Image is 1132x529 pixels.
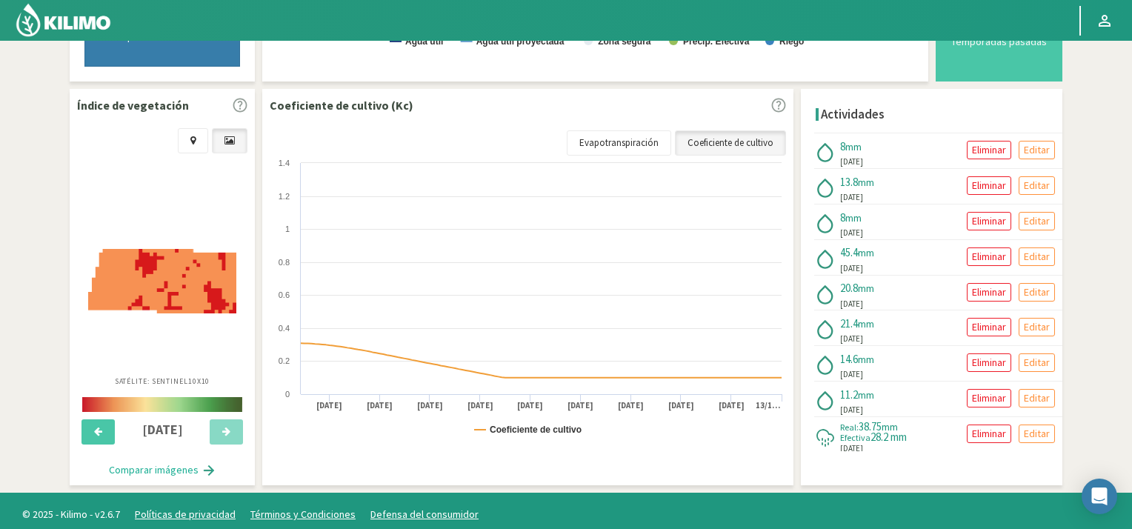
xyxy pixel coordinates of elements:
[467,400,493,411] text: [DATE]
[279,159,290,167] text: 1.4
[967,247,1011,266] button: Eliminar
[840,262,863,275] span: [DATE]
[405,36,443,47] text: Agua útil
[598,36,651,47] text: Zona segura
[88,249,236,314] img: 8dee76d1-a235-4798-ad06-aa61ec99c04b_-_sentinel_-_2025-10-11.png
[840,404,863,416] span: [DATE]
[1024,354,1050,371] p: Editar
[858,176,874,189] span: mm
[367,400,393,411] text: [DATE]
[476,36,565,47] text: Agua útil proyectada
[840,156,863,168] span: [DATE]
[279,290,290,299] text: 0.6
[188,376,210,386] span: 10X10
[279,356,290,365] text: 0.2
[517,400,543,411] text: [DATE]
[250,508,356,521] a: Términos y Condiciones
[840,368,863,381] span: [DATE]
[967,353,1011,372] button: Eliminar
[417,400,443,411] text: [DATE]
[972,142,1006,159] p: Eliminar
[840,245,858,259] span: 45.4
[618,400,644,411] text: [DATE]
[490,425,582,435] text: Coeficiente de cultivo
[972,177,1006,194] p: Eliminar
[779,36,804,47] text: Riego
[859,419,882,433] span: 38.75
[285,224,290,233] text: 1
[840,352,858,366] span: 14.6
[1019,425,1055,443] button: Editar
[967,318,1011,336] button: Eliminar
[967,212,1011,230] button: Eliminar
[1024,248,1050,265] p: Editar
[840,210,845,224] span: 8
[840,175,858,189] span: 13.8
[870,430,907,444] span: 28.2 mm
[675,130,786,156] a: Coeficiente de cultivo
[719,400,745,411] text: [DATE]
[967,425,1011,443] button: Eliminar
[972,213,1006,230] p: Eliminar
[370,508,479,521] a: Defensa del consumidor
[77,96,189,114] p: Índice de vegetación
[15,2,112,38] img: Kilimo
[1024,142,1050,159] p: Editar
[1019,141,1055,159] button: Editar
[756,400,780,410] text: 13/1…
[279,324,290,333] text: 0.4
[967,176,1011,195] button: Eliminar
[1019,389,1055,407] button: Editar
[967,283,1011,302] button: Eliminar
[124,422,202,437] h4: [DATE]
[840,191,863,204] span: [DATE]
[1019,283,1055,302] button: Editar
[1024,425,1050,442] p: Editar
[285,390,290,399] text: 0
[840,422,859,433] span: Real:
[1082,479,1117,514] div: Open Intercom Messenger
[882,420,898,433] span: mm
[94,456,231,485] button: Comparar imágenes
[683,36,750,47] text: Precip. Efectiva
[821,107,885,122] h4: Actividades
[972,425,1006,442] p: Eliminar
[1024,213,1050,230] p: Editar
[270,96,413,114] p: Coeficiente de cultivo (Kc)
[967,389,1011,407] button: Eliminar
[1024,177,1050,194] p: Editar
[972,319,1006,336] p: Eliminar
[840,442,863,455] span: [DATE]
[1019,212,1055,230] button: Editar
[840,432,870,443] span: Efectiva
[279,192,290,201] text: 1.2
[858,353,874,366] span: mm
[845,140,862,153] span: mm
[840,298,863,310] span: [DATE]
[858,388,874,402] span: mm
[279,258,290,267] text: 0.8
[972,284,1006,301] p: Eliminar
[1019,176,1055,195] button: Editar
[1019,353,1055,372] button: Editar
[972,354,1006,371] p: Eliminar
[840,281,858,295] span: 20.8
[845,211,862,224] span: mm
[840,139,845,153] span: 8
[840,316,858,330] span: 21.4
[1019,318,1055,336] button: Editar
[115,376,210,387] p: Satélite: Sentinel
[567,400,593,411] text: [DATE]
[858,317,874,330] span: mm
[967,141,1011,159] button: Eliminar
[858,282,874,295] span: mm
[1024,319,1050,336] p: Editar
[1024,284,1050,301] p: Editar
[1019,247,1055,266] button: Editar
[948,36,1051,47] div: Temporadas pasadas
[840,387,858,402] span: 11.2
[1024,390,1050,407] p: Editar
[82,397,242,412] img: scale
[840,227,863,239] span: [DATE]
[567,130,671,156] a: Evapotranspiración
